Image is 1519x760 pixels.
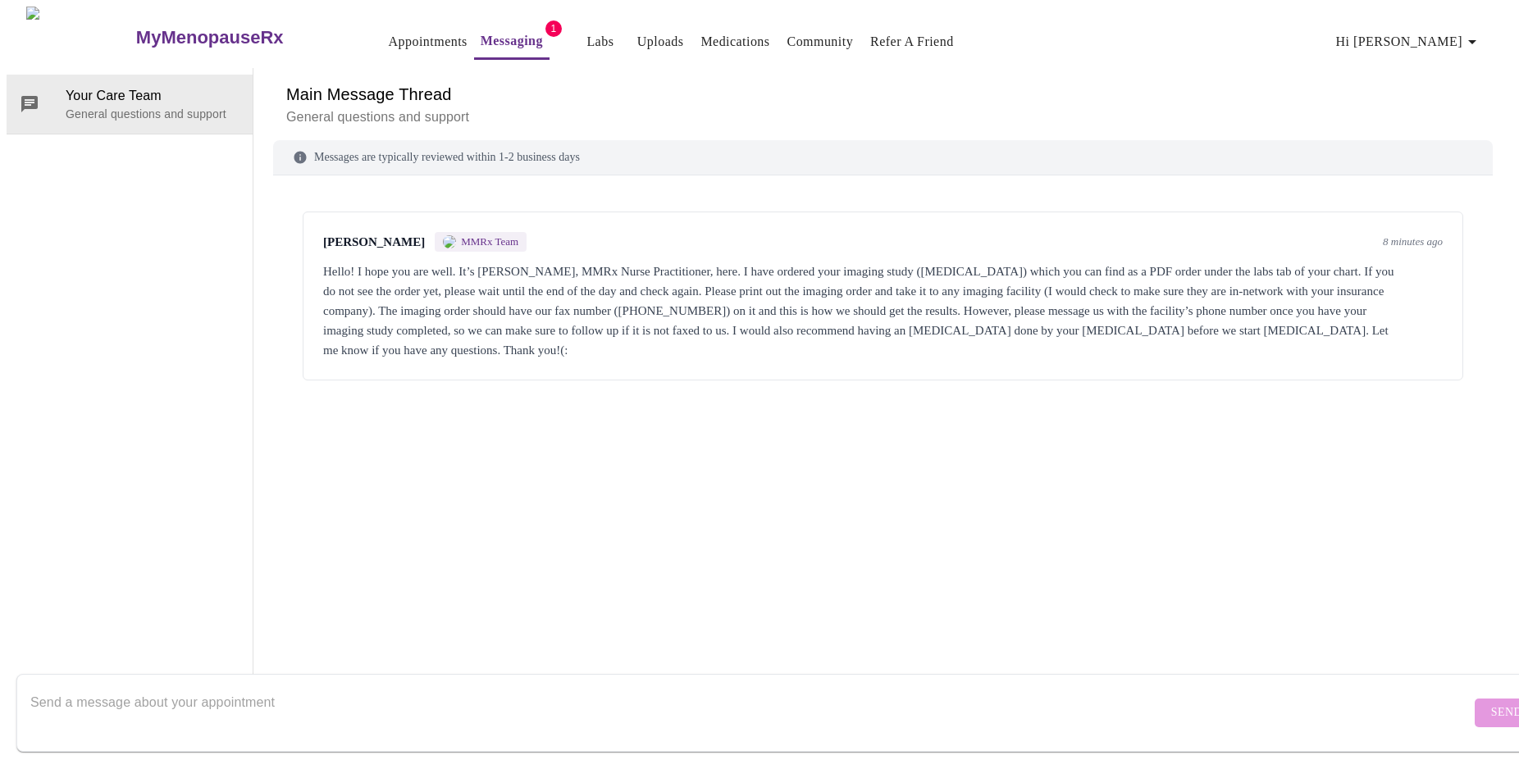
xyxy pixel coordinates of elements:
[273,140,1493,175] div: Messages are typically reviewed within 1-2 business days
[323,235,425,249] span: [PERSON_NAME]
[26,7,134,68] img: MyMenopauseRx Logo
[574,25,627,58] button: Labs
[286,81,1480,107] h6: Main Message Thread
[586,30,614,53] a: Labs
[30,686,1471,739] textarea: Send a message about your appointment
[870,30,954,53] a: Refer a Friend
[787,30,854,53] a: Community
[66,86,239,106] span: Your Care Team
[694,25,776,58] button: Medications
[474,25,550,60] button: Messaging
[481,30,543,52] a: Messaging
[286,107,1480,127] p: General questions and support
[443,235,456,248] img: MMRX
[134,9,349,66] a: MyMenopauseRx
[1336,30,1482,53] span: Hi [PERSON_NAME]
[700,30,769,53] a: Medications
[461,235,518,248] span: MMRx Team
[382,25,474,58] button: Appointments
[1383,235,1443,248] span: 8 minutes ago
[545,20,562,37] span: 1
[7,75,253,134] div: Your Care TeamGeneral questions and support
[781,25,860,58] button: Community
[136,27,284,48] h3: MyMenopauseRx
[637,30,684,53] a: Uploads
[389,30,468,53] a: Appointments
[631,25,691,58] button: Uploads
[864,25,960,58] button: Refer a Friend
[1330,25,1489,58] button: Hi [PERSON_NAME]
[66,106,239,122] p: General questions and support
[323,262,1443,360] div: Hello! I hope you are well. It’s [PERSON_NAME], MMRx Nurse Practitioner, here. I have ordered you...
